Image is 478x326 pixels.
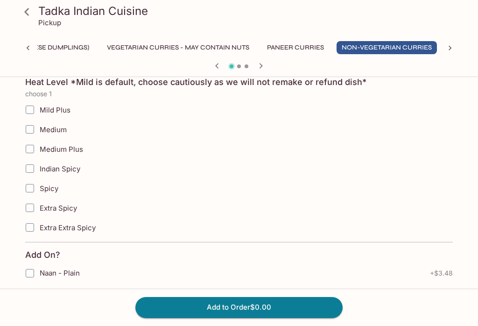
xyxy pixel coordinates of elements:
[40,164,80,173] span: Indian Spicy
[38,18,61,27] p: Pickup
[430,269,453,277] span: + $3.48
[40,269,80,277] span: Naan - Plain
[38,4,456,18] h3: Tadka Indian Cuisine
[337,41,437,54] button: Non-Vegetarian Curries
[25,250,60,260] h4: Add On?
[40,106,70,114] span: Mild Plus
[40,204,77,213] span: Extra Spicy
[25,90,453,98] p: choose 1
[40,125,67,134] span: Medium
[40,223,96,232] span: Extra Extra Spicy
[25,77,366,87] h4: Heat Level *Mild is default, choose cautiously as we will not remake or refund dish*
[135,297,343,318] button: Add to Order$0.00
[262,41,329,54] button: Paneer Curries
[40,184,58,193] span: Spicy
[102,41,254,54] button: Vegetarian Curries - may contain nuts
[40,145,83,154] span: Medium Plus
